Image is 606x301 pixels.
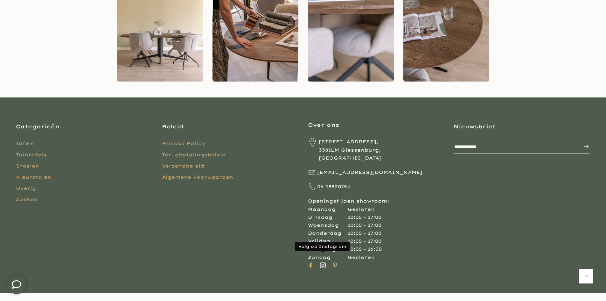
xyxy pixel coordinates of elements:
div: Openingstijden showroom: [308,138,444,261]
a: Privacy Policy [162,140,205,146]
a: Volg op Pinterest [332,262,338,269]
span: [EMAIL_ADDRESS][DOMAIN_NAME] [317,168,422,176]
a: Algemene Voorwaarden [162,174,233,180]
a: Terugbetalingsbeleid [162,152,226,158]
a: Overig [16,185,36,191]
div: Zondag [308,254,348,262]
h3: Over ons [308,121,444,128]
div: 10:00 - 16:00 [348,245,382,253]
a: Verzendbeleid [162,163,204,169]
a: Terug naar boven [579,269,593,283]
span: Inschrijven [577,143,589,150]
div: Woensdag [308,221,348,229]
a: Volg op Facebook [308,262,314,269]
div: Dinsdag [308,213,348,221]
div: 10:00 - 17:00 [348,229,381,237]
div: Gesloten [348,205,375,213]
div: Donderdag [308,229,348,237]
div: Maandag [308,205,348,213]
a: Zoeken [16,197,38,202]
span: 06-18520754 [317,183,350,191]
a: Stoelen [16,163,39,169]
a: Tafels [16,140,34,146]
h3: Beleid [162,123,298,130]
div: Gesloten [348,254,375,262]
div: 10:00 - 17:00 [348,221,381,229]
h3: Categorieën [16,123,152,130]
h3: Nieuwsbrief [454,123,590,130]
a: Kleurstalen [16,174,51,180]
a: Tuintafels [16,152,46,158]
div: Zaterdag [308,245,348,253]
div: 10:00 - 17:00 [348,237,381,245]
iframe: toggle-frame [1,269,32,300]
div: Vrijdag [308,237,348,245]
span: [STREET_ADDRESS], 3381LM Giessenburg, [GEOGRAPHIC_DATA] [319,138,444,162]
div: 10:00 - 17:00 [348,213,381,221]
button: Inschrijven [577,140,589,153]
